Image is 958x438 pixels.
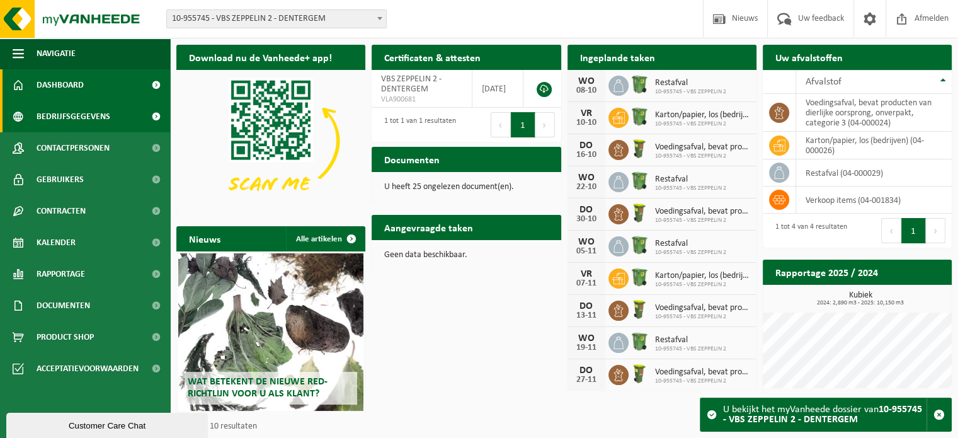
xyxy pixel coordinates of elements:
span: Voedingsafval, bevat producten van dierlijke oorsprong, onverpakt, categorie 3 [655,303,750,313]
p: U heeft 25 ongelezen document(en). [384,183,548,192]
img: Download de VHEPlus App [176,70,365,212]
span: VLA900681 [381,95,462,105]
button: Next [535,112,555,137]
div: 10-10 [574,118,599,127]
img: WB-0370-HPE-GN-50 [629,331,650,352]
span: Dashboard [37,69,84,101]
span: Karton/papier, los (bedrijven) [655,271,750,281]
div: DO [574,141,599,151]
div: 16-10 [574,151,599,159]
span: 2024: 2,890 m3 - 2025: 10,150 m3 [769,300,952,306]
img: WB-0060-HPE-GN-50 [629,202,650,224]
td: restafval (04-000029) [796,159,952,187]
img: WB-0370-HPE-GN-50 [629,74,650,95]
div: 13-11 [574,311,599,320]
h2: Uw afvalstoffen [763,45,855,69]
span: Wat betekent de nieuwe RED-richtlijn voor u als klant? [188,377,328,399]
span: 10-955745 - VBS ZEPPELIN 2 [655,120,750,128]
span: 10-955745 - VBS ZEPPELIN 2 [655,88,726,96]
a: Bekijk rapportage [858,284,950,309]
span: Product Shop [37,321,94,353]
h2: Documenten [372,147,452,171]
div: DO [574,301,599,311]
div: U bekijkt het myVanheede dossier van [723,398,927,431]
span: Contactpersonen [37,132,110,164]
span: 10-955745 - VBS ZEPPELIN 2 [655,185,726,192]
div: VR [574,108,599,118]
button: 1 [901,218,926,243]
h2: Rapportage 2025 / 2024 [763,260,891,284]
img: WB-0370-HPE-GN-50 [629,170,650,192]
span: 10-955745 - VBS ZEPPELIN 2 [655,281,750,289]
span: VBS ZEPPELIN 2 - DENTERGEM [381,74,442,94]
h2: Certificaten & attesten [372,45,493,69]
h2: Nieuws [176,226,233,251]
div: 1 tot 1 van 1 resultaten [378,111,456,139]
span: Rapportage [37,258,85,290]
span: 10-955745 - VBS ZEPPELIN 2 - DENTERGEM [167,10,386,28]
span: Voedingsafval, bevat producten van dierlijke oorsprong, onverpakt, categorie 3 [655,367,750,377]
span: Voedingsafval, bevat producten van dierlijke oorsprong, onverpakt, categorie 3 [655,142,750,153]
span: Karton/papier, los (bedrijven) [655,110,750,120]
button: Previous [881,218,901,243]
div: 08-10 [574,86,599,95]
button: 1 [511,112,535,137]
h3: Kubiek [769,291,952,306]
div: 27-11 [574,376,599,384]
p: Geen data beschikbaar. [384,251,548,260]
strong: 10-955745 - VBS ZEPPELIN 2 - DENTERGEM [723,405,922,425]
a: Wat betekent de nieuwe RED-richtlijn voor u als klant? [178,253,363,411]
h2: Ingeplande taken [567,45,668,69]
div: 30-10 [574,215,599,224]
span: Kalender [37,227,76,258]
p: 1 van 10 resultaten [189,422,359,431]
div: VR [574,269,599,279]
span: Restafval [655,175,726,185]
span: 10-955745 - VBS ZEPPELIN 2 [655,345,726,353]
span: Restafval [655,239,726,249]
span: Gebruikers [37,164,84,195]
td: [DATE] [472,70,524,108]
img: WB-0370-HPE-GN-50 [629,106,650,127]
img: WB-0370-HPE-GN-50 [629,267,650,288]
div: DO [574,205,599,215]
span: Voedingsafval, bevat producten van dierlijke oorsprong, onverpakt, categorie 3 [655,207,750,217]
div: DO [574,366,599,376]
div: WO [574,76,599,86]
span: Documenten [37,290,90,321]
h2: Aangevraagde taken [372,215,486,239]
button: Previous [491,112,511,137]
td: voedingsafval, bevat producten van dierlijke oorsprong, onverpakt, categorie 3 (04-000024) [796,94,952,132]
div: 05-11 [574,247,599,256]
h2: Download nu de Vanheede+ app! [176,45,345,69]
span: Afvalstof [806,77,841,87]
button: Next [926,218,945,243]
span: Bedrijfsgegevens [37,101,110,132]
span: Acceptatievoorwaarden [37,353,139,384]
div: WO [574,237,599,247]
div: 22-10 [574,183,599,192]
a: Alle artikelen [286,226,364,251]
span: 10-955745 - VBS ZEPPELIN 2 [655,313,750,321]
img: WB-0060-HPE-GN-50 [629,138,650,159]
div: 1 tot 4 van 4 resultaten [769,217,847,245]
img: WB-0370-HPE-GN-50 [629,234,650,256]
div: 19-11 [574,343,599,352]
span: 10-955745 - VBS ZEPPELIN 2 - DENTERGEM [166,9,387,28]
iframe: chat widget [6,410,210,438]
div: WO [574,173,599,183]
div: WO [574,333,599,343]
span: Restafval [655,78,726,88]
span: Navigatie [37,38,76,69]
img: WB-0060-HPE-GN-50 [629,363,650,384]
div: 07-11 [574,279,599,288]
span: 10-955745 - VBS ZEPPELIN 2 [655,153,750,160]
span: Contracten [37,195,86,227]
span: 10-955745 - VBS ZEPPELIN 2 [655,249,726,256]
span: 10-955745 - VBS ZEPPELIN 2 [655,377,750,385]
td: karton/papier, los (bedrijven) (04-000026) [796,132,952,159]
td: verkoop items (04-001834) [796,187,952,214]
img: WB-0060-HPE-GN-50 [629,299,650,320]
span: Restafval [655,335,726,345]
